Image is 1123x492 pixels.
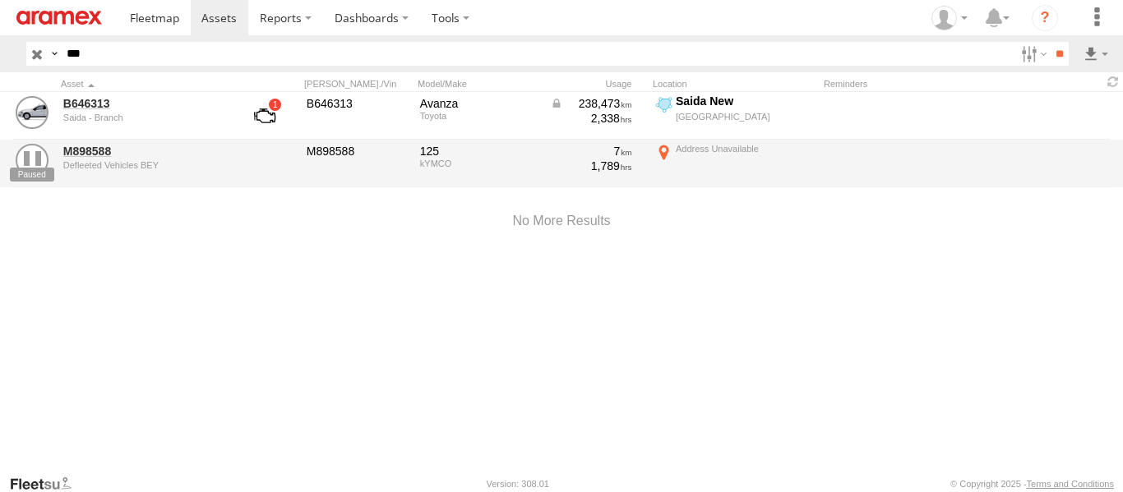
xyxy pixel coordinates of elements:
[234,96,295,136] a: View Asset with Fault/s
[63,160,223,170] div: undefined
[676,111,815,122] div: [GEOGRAPHIC_DATA]
[550,96,632,111] div: Data from Vehicle CANbus
[926,6,973,30] div: Mazen Siblini
[487,479,549,489] div: Version: 308.01
[653,78,817,90] div: Location
[418,78,541,90] div: Model/Make
[550,159,632,173] div: 1,789
[420,111,538,121] div: Toyota
[1082,42,1110,66] label: Export results as...
[420,96,538,111] div: Avanza
[63,96,223,111] a: B646313
[1027,479,1114,489] a: Terms and Conditions
[653,141,817,186] label: Click to View Current Location
[548,78,646,90] div: Usage
[550,111,632,126] div: 2,338
[63,144,223,159] a: M898588
[16,96,49,129] a: View Asset Details
[307,144,409,159] div: M898588
[304,78,411,90] div: [PERSON_NAME]./Vin
[550,144,632,159] div: 7
[16,144,49,177] a: View Asset Details
[9,476,85,492] a: Visit our Website
[950,479,1114,489] div: © Copyright 2025 -
[307,96,409,111] div: B646313
[653,94,817,138] label: Click to View Current Location
[824,78,970,90] div: Reminders
[1032,5,1058,31] i: ?
[420,144,538,159] div: 125
[1103,74,1123,90] span: Refresh
[420,159,538,168] div: kYMCO
[61,78,225,90] div: Click to Sort
[16,11,102,25] img: aramex-logo.svg
[1014,42,1050,66] label: Search Filter Options
[48,42,61,66] label: Search Query
[676,94,815,108] div: Saida New
[63,113,223,122] div: undefined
